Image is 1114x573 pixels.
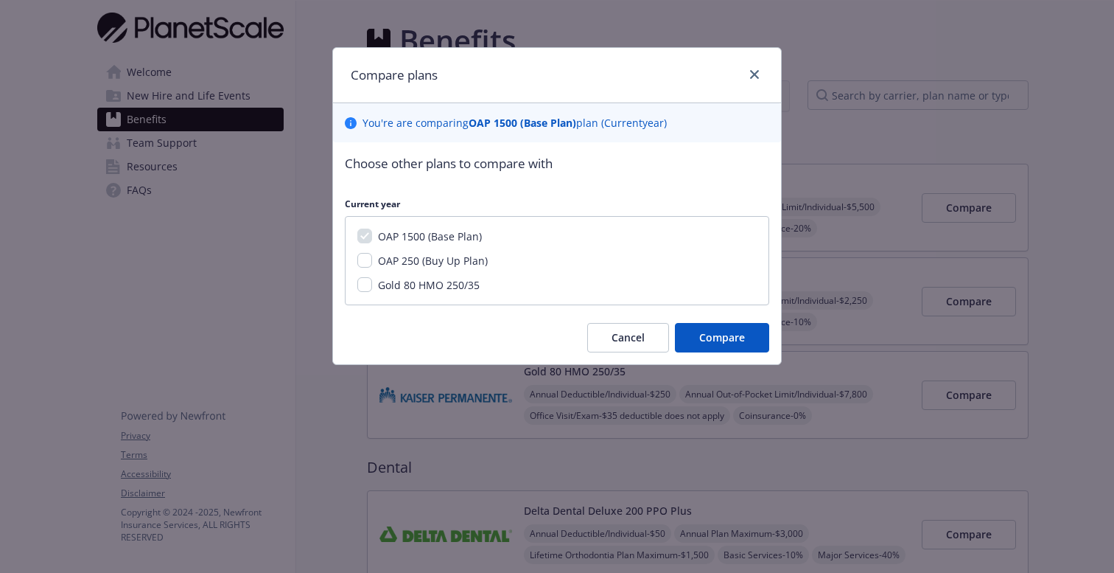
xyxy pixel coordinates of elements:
span: OAP 1500 (Base Plan) [378,229,482,243]
a: close [746,66,763,83]
p: You ' re are comparing plan ( Current year) [362,115,667,131]
button: Cancel [587,323,669,353]
b: OAP 1500 (Base Plan) [469,116,576,130]
h1: Compare plans [351,66,438,85]
span: Compare [699,330,745,344]
button: Compare [675,323,769,353]
p: Choose other plans to compare with [345,154,769,173]
span: Cancel [612,330,645,344]
span: Gold 80 HMO 250/35 [378,278,480,292]
span: OAP 250 (Buy Up Plan) [378,254,488,268]
p: Current year [345,198,769,210]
